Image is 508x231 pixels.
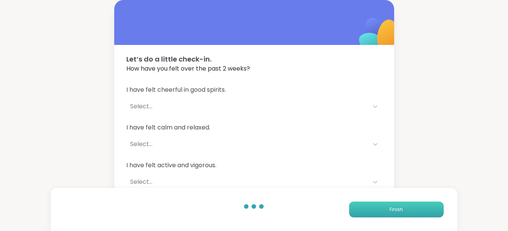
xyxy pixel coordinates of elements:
div: Select... [130,177,365,186]
span: How have you felt over the past 2 weeks? [126,64,382,73]
div: Select... [130,140,365,149]
span: Let’s do a little check-in. [126,54,382,64]
span: I have felt cheerful in good spirits. [126,85,382,94]
span: I have felt calm and relaxed. [126,123,382,132]
div: Select... [130,102,365,111]
button: Finish [349,202,444,217]
span: I have felt active and vigorous. [126,161,382,170]
span: Finish [390,206,403,213]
